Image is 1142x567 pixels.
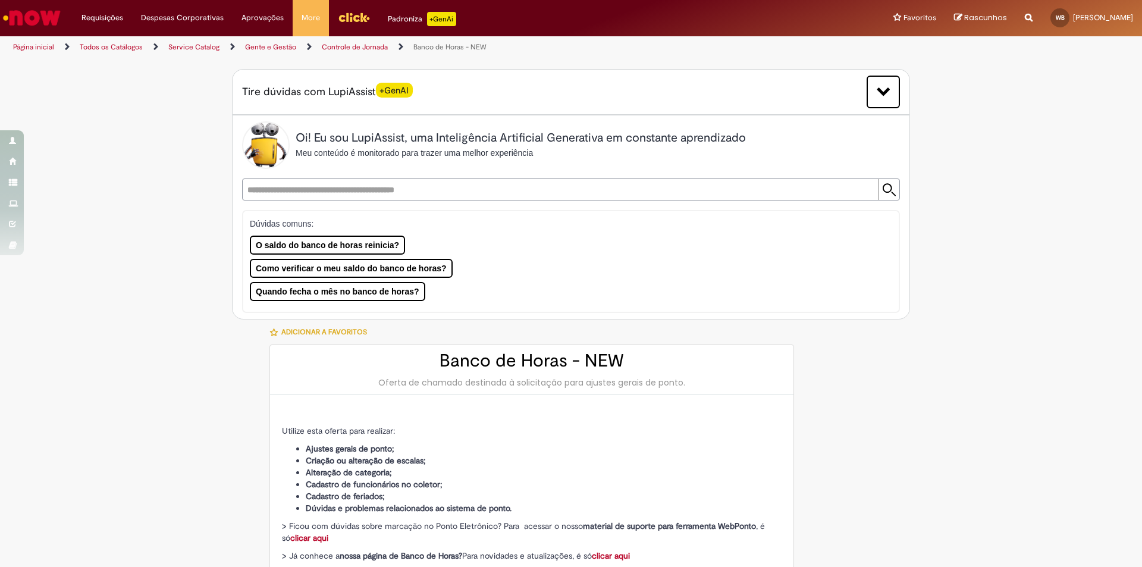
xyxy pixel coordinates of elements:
strong: Cadastro de feriados; [306,491,385,502]
a: Página inicial [13,42,54,52]
span: Requisições [81,12,123,24]
input: Submit [879,179,899,200]
a: Todos os Catálogos [80,42,143,52]
span: Tire dúvidas com LupiAssist [242,84,413,99]
p: +GenAi [427,12,456,26]
p: > Já conhece a Para novidades e atualizações, é só [282,550,782,562]
img: Lupi [242,121,290,169]
span: Adicionar a Favoritos [281,328,367,337]
div: Oferta de chamado destinada à solicitação para ajustes gerais de ponto. [282,377,782,389]
h2: Banco de Horas - NEW [282,351,782,371]
button: Quando fecha o mês no banco de horas? [250,282,425,301]
a: clicar aqui [592,550,630,561]
p: Dúvidas comuns: [250,218,876,230]
span: Meu conteúdo é monitorado para trazer uma melhor experiência [296,148,533,158]
strong: nossa página de Banco de Horas? [340,550,462,561]
a: Rascunhos [954,12,1007,24]
a: Service Catalog [168,42,219,52]
button: Como verificar o meu saldo do banco de horas? [250,259,453,278]
a: Banco de Horas - NEW [413,42,487,52]
p: > Ficou com dúvidas sobre marcação no Ponto Eletrônico? Para acessar o nosso , é só [282,520,782,544]
span: WB [1056,14,1065,21]
a: Gente e Gestão [245,42,296,52]
img: click_logo_yellow_360x200.png [338,8,370,26]
h2: Oi! Eu sou LupiAssist, uma Inteligência Artificial Generativa em constante aprendizado [296,131,746,145]
strong: Ajustes gerais de ponto; [306,443,394,454]
div: Padroniza [388,12,456,26]
a: Controle de Jornada [322,42,388,52]
button: Adicionar a Favoritos [269,319,374,344]
strong: material de suporte para ferramenta WebPonto [583,521,756,531]
button: O saldo do banco de horas reinicia? [250,236,405,255]
span: +GenAI [376,83,413,98]
strong: Alteração de categoria; [306,467,392,478]
a: clicar aqui [290,532,328,543]
img: ServiceNow [1,6,62,30]
span: Aprovações [241,12,284,24]
span: Favoritos [903,12,936,24]
span: Utilize esta oferta para realizar: [282,425,395,436]
span: More [302,12,320,24]
span: Rascunhos [964,12,1007,23]
ul: Trilhas de página [9,36,752,58]
strong: Criação ou alteração de escalas; [306,455,426,466]
span: Despesas Corporativas [141,12,224,24]
strong: Dúvidas e problemas relacionados ao sistema de ponto. [306,503,512,513]
span: [PERSON_NAME] [1073,12,1133,23]
strong: Cadastro de funcionários no coletor; [306,479,443,490]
